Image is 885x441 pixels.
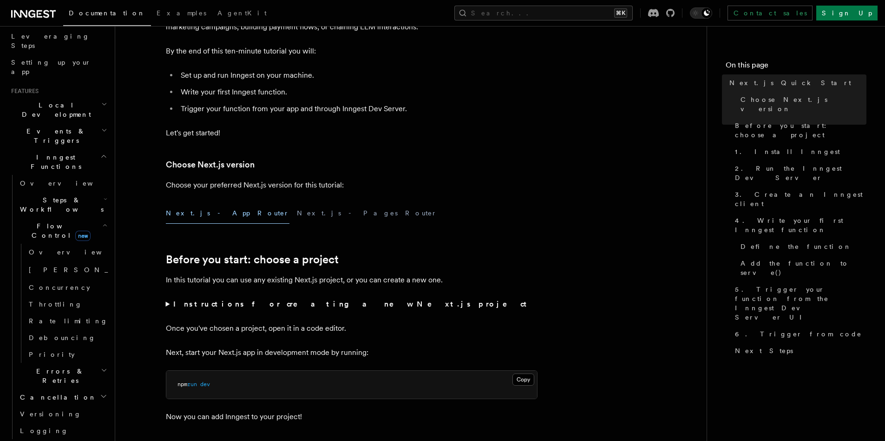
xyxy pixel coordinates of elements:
span: 2. Run the Inngest Dev Server [735,164,866,182]
span: run [187,381,197,388]
button: Inngest Functions [7,149,109,175]
strong: Instructions for creating a new Next.js project [173,300,531,308]
a: 2. Run the Inngest Dev Server [731,160,866,186]
span: Debouncing [29,334,96,341]
span: Throttling [29,301,82,308]
span: 1. Install Inngest [735,147,840,156]
p: Let's get started! [166,127,538,140]
a: Define the function [737,238,866,255]
span: Features [7,87,39,95]
a: 5. Trigger your function from the Inngest Dev Server UI [731,281,866,326]
a: 4. Write your first Inngest function [731,212,866,238]
a: Debouncing [25,329,109,346]
p: Once you've chosen a project, open it in a code editor. [166,322,538,335]
a: Throttling [25,296,109,313]
p: Choose your preferred Next.js version for this tutorial: [166,179,538,192]
span: Next.js Quick Start [729,78,851,87]
div: Inngest Functions [7,175,109,439]
p: By the end of this ten-minute tutorial you will: [166,45,538,58]
span: Local Development [7,100,101,119]
a: Before you start: choose a project [731,117,866,143]
span: [PERSON_NAME] [29,266,165,274]
p: Now you can add Inngest to your project! [166,410,538,423]
button: Search...⌘K [454,6,633,20]
span: Rate limiting [29,317,108,325]
button: Errors & Retries [16,363,109,389]
a: Documentation [63,3,151,26]
a: Before you start: choose a project [166,253,339,266]
a: Choose Next.js version [166,158,255,171]
p: In this tutorial you can use any existing Next.js project, or you can create a new one. [166,274,538,287]
a: 1. Install Inngest [731,143,866,160]
span: Next Steps [735,346,793,355]
a: Choose Next.js version [737,91,866,117]
a: 6. Trigger from code [731,326,866,342]
button: Local Development [7,97,109,123]
span: Inngest Functions [7,153,100,171]
a: Add the function to serve() [737,255,866,281]
kbd: ⌘K [614,8,627,18]
span: AgentKit [217,9,267,17]
span: Overview [20,180,116,187]
li: Set up and run Inngest on your machine. [178,69,538,82]
span: Overview [29,248,125,256]
a: Sign Up [816,6,878,20]
h4: On this page [726,60,866,74]
a: Overview [25,244,109,261]
span: Versioning [20,410,81,418]
a: Leveraging Steps [7,28,109,54]
span: Choose Next.js version [741,95,866,114]
li: Write your first Inngest function. [178,86,538,99]
p: Next, start your Next.js app in development mode by running: [166,346,538,359]
span: 4. Write your first Inngest function [735,216,866,234]
span: Priority [29,351,75,358]
li: Trigger your function from your app and through Inngest Dev Server. [178,102,538,115]
span: Events & Triggers [7,127,101,145]
a: Logging [16,422,109,439]
span: Flow Control [16,221,102,240]
a: Priority [25,346,109,363]
a: Contact sales [728,6,813,20]
a: Next Steps [731,342,866,359]
span: Documentation [69,9,145,17]
a: Setting up your app [7,54,109,80]
a: [PERSON_NAME] [25,261,109,279]
span: Logging [20,427,68,434]
a: Versioning [16,406,109,422]
span: Define the function [741,242,852,251]
button: Cancellation [16,389,109,406]
a: Overview [16,175,109,192]
button: Toggle dark mode [690,7,712,19]
span: dev [200,381,210,388]
span: new [75,231,91,241]
span: Setting up your app [11,59,91,75]
a: Concurrency [25,279,109,296]
a: Rate limiting [25,313,109,329]
span: Before you start: choose a project [735,121,866,140]
span: Leveraging Steps [11,33,90,49]
span: 3. Create an Inngest client [735,190,866,208]
div: Flow Controlnew [16,244,109,363]
button: Steps & Workflows [16,192,109,218]
button: Flow Controlnew [16,218,109,244]
span: npm [177,381,187,388]
a: AgentKit [212,3,272,25]
a: Next.js Quick Start [726,74,866,91]
a: Examples [151,3,212,25]
a: 3. Create an Inngest client [731,186,866,212]
button: Next.js - Pages Router [297,203,437,224]
span: Cancellation [16,393,97,402]
span: 6. Trigger from code [735,329,862,339]
span: 5. Trigger your function from the Inngest Dev Server UI [735,285,866,322]
span: Steps & Workflows [16,195,104,214]
span: Concurrency [29,284,90,291]
span: Add the function to serve() [741,259,866,277]
button: Copy [512,374,534,386]
summary: Instructions for creating a new Next.js project [166,298,538,311]
button: Next.js - App Router [166,203,289,224]
span: Errors & Retries [16,367,101,385]
button: Events & Triggers [7,123,109,149]
span: Examples [157,9,206,17]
